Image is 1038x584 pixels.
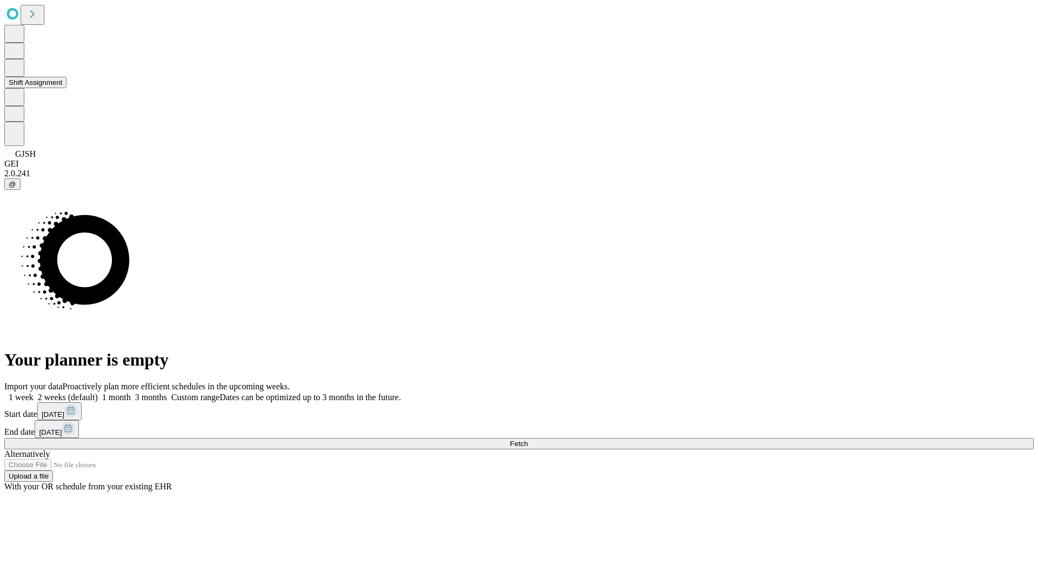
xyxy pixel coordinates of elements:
[4,482,172,491] span: With your OR schedule from your existing EHR
[4,449,50,459] span: Alternatively
[102,393,131,402] span: 1 month
[510,440,528,448] span: Fetch
[4,350,1034,370] h1: Your planner is empty
[4,470,53,482] button: Upload a file
[219,393,401,402] span: Dates can be optimized up to 3 months in the future.
[4,382,63,391] span: Import your data
[4,77,66,88] button: Shift Assignment
[4,438,1034,449] button: Fetch
[35,420,79,438] button: [DATE]
[4,169,1034,178] div: 2.0.241
[63,382,290,391] span: Proactively plan more efficient schedules in the upcoming weeks.
[4,420,1034,438] div: End date
[4,402,1034,420] div: Start date
[37,402,82,420] button: [DATE]
[39,428,62,436] span: [DATE]
[42,410,64,419] span: [DATE]
[4,159,1034,169] div: GEI
[4,178,21,190] button: @
[9,393,34,402] span: 1 week
[9,180,16,188] span: @
[135,393,167,402] span: 3 months
[15,149,36,158] span: GJSH
[38,393,98,402] span: 2 weeks (default)
[171,393,219,402] span: Custom range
